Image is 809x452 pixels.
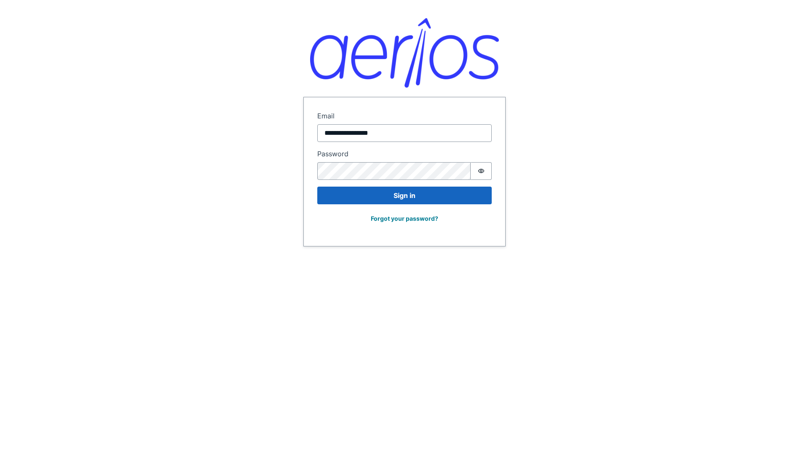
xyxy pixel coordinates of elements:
button: Sign in [317,187,492,204]
label: Email [317,111,492,121]
button: Show password [471,162,492,180]
button: Forgot your password? [365,211,444,226]
label: Password [317,149,492,159]
img: Aerios logo [310,18,499,88]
